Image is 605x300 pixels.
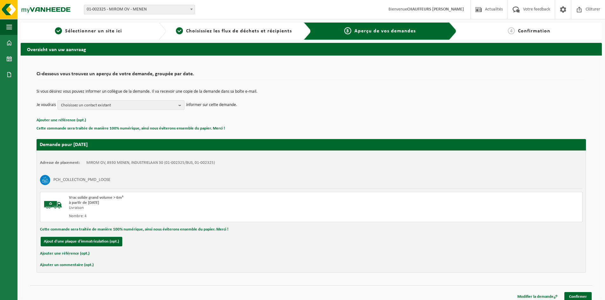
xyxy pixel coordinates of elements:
[69,196,123,200] span: Vrac solide grand volume > 6m³
[44,195,63,214] img: BL-SO-LV.png
[24,27,153,35] a: 1Sélectionner un site ici
[86,160,215,165] td: MIROM OV, 8930 MENEN, INDUSTRIELAAN 30 (01-002325/BUS, 01-002325)
[37,100,56,110] p: Je voudrais
[3,286,106,300] iframe: chat widget
[186,29,292,34] span: Choisissiez les flux de déchets et récipients
[40,161,80,165] strong: Adresse de placement:
[69,205,337,210] div: Livraison
[21,43,602,55] h2: Overzicht van uw aanvraag
[186,100,237,110] p: informer sur cette demande.
[69,214,337,219] div: Nombre: 4
[55,27,62,34] span: 1
[407,7,464,12] strong: CHAUFFEURS [PERSON_NAME]
[40,225,228,234] button: Cette commande sera traitée de manière 100% numérique, ainsi nous éviterons ensemble du papier. M...
[40,142,88,147] strong: Demande pour [DATE]
[354,29,416,34] span: Aperçu de vos demandes
[518,29,550,34] span: Confirmation
[37,90,586,94] p: Si vous désirez vous pouvez informer un collègue de la demande. Il va recevoir une copie de la de...
[84,5,195,14] span: 01-002325 - MIROM OV - MENEN
[37,116,86,124] button: Ajouter une référence (opt.)
[37,124,225,133] button: Cette commande sera traitée de manière 100% numérique, ainsi nous éviterons ensemble du papier. M...
[344,27,351,34] span: 3
[508,27,515,34] span: 4
[53,175,111,185] h3: PCH_COLLECTION_PMD_LOOSE
[37,71,586,80] h2: Ci-dessous vous trouvez un aperçu de votre demande, groupée par date.
[57,100,185,110] button: Choisissez un contact existant
[40,261,94,269] button: Ajouter un commentaire (opt.)
[169,27,299,35] a: 2Choisissiez les flux de déchets et récipients
[61,101,176,110] span: Choisissez un contact existant
[41,237,122,246] button: Ajout d'une plaque d'immatriculation (opt.)
[176,27,183,34] span: 2
[40,250,90,258] button: Ajouter une référence (opt.)
[65,29,122,34] span: Sélectionner un site ici
[69,201,99,205] strong: à partir de [DATE]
